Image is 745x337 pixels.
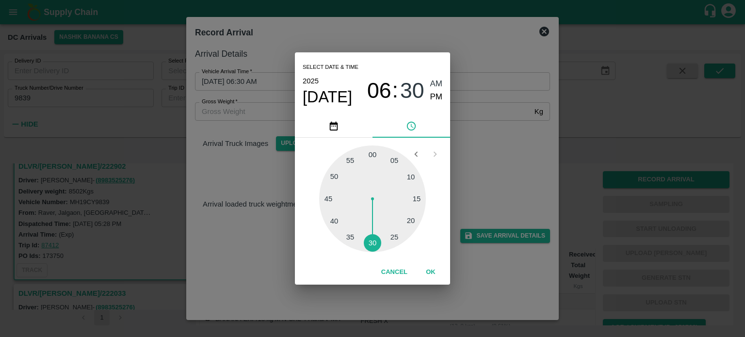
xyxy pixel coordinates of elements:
button: 30 [400,78,424,103]
button: 06 [367,78,391,103]
button: Open previous view [407,145,425,163]
button: PM [430,91,443,104]
span: Select date & time [303,60,358,75]
span: : [392,78,398,103]
button: 2025 [303,75,319,87]
button: Cancel [377,264,411,281]
button: [DATE] [303,87,352,107]
button: pick date [295,114,372,138]
button: AM [430,78,443,91]
button: pick time [372,114,450,138]
button: OK [415,264,446,281]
